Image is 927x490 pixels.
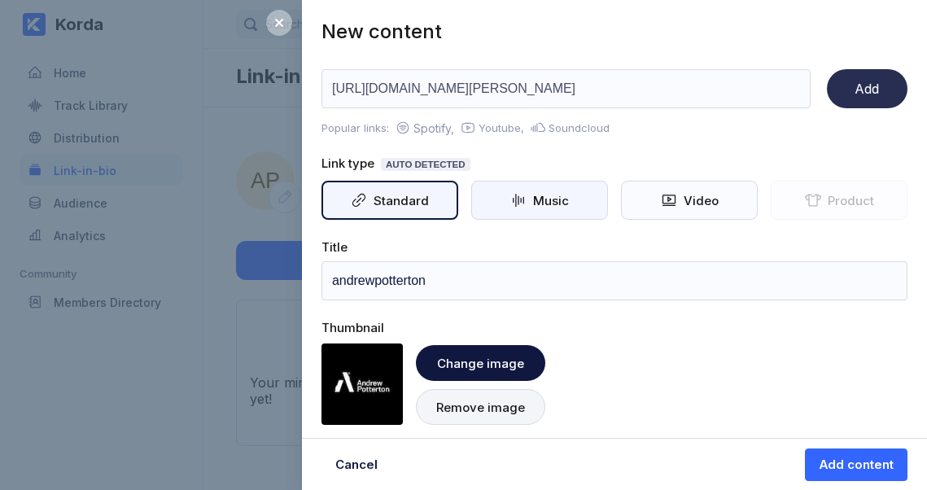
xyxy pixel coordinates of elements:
[367,193,429,208] div: Standard
[321,20,907,43] div: New content
[410,121,454,135] div: Spotify,
[805,448,907,481] button: Add content
[321,343,403,425] img: Thumbnail
[855,81,879,97] div: Add
[321,69,811,108] input: Paste link here
[321,155,907,171] div: Link type
[381,158,470,171] strong: Auto detected
[819,457,894,473] div: Add content
[545,121,610,134] div: Soundcloud
[335,457,378,473] div: Cancel
[321,239,907,255] div: Title
[321,120,389,136] div: Popular links:
[436,400,525,415] div: Remove image
[475,121,524,134] div: Youtube,
[437,356,524,371] div: Change image
[321,320,907,335] div: Thumbnail
[827,69,907,108] button: Add
[321,261,907,300] input: Text
[677,193,719,208] div: Video
[321,448,391,481] button: Cancel
[821,193,874,208] div: Product
[527,193,569,208] div: Music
